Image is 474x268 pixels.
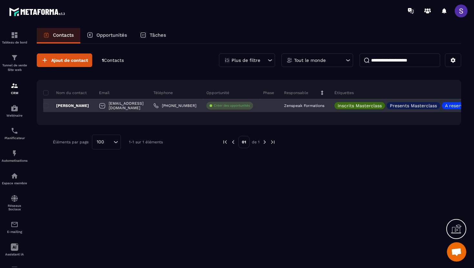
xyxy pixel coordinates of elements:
[43,90,87,95] p: Nom du contact
[214,103,250,108] p: Créer des opportunités
[11,104,18,112] img: automations
[2,159,27,162] p: Automatisations
[262,139,268,145] img: next
[263,90,274,95] p: Phase
[11,82,18,90] img: formation
[2,136,27,140] p: Planificateur
[9,6,67,18] img: logo
[2,41,27,44] p: Tableau de bord
[37,53,92,67] button: Ajout de contact
[11,221,18,228] img: email
[37,28,80,43] a: Contacts
[252,139,260,145] p: de 1
[11,54,18,62] img: formation
[153,103,196,108] a: [PHONE_NUMBER]
[230,139,236,145] img: prev
[238,136,250,148] p: 01
[43,103,89,108] p: [PERSON_NAME]
[2,216,27,238] a: emailemailE-mailing
[2,230,27,234] p: E-mailing
[51,57,88,63] span: Ajout de contact
[53,32,74,38] p: Contacts
[104,58,124,63] span: Contacts
[2,114,27,117] p: Webinaire
[153,90,173,95] p: Téléphone
[99,90,110,95] p: Email
[206,90,229,95] p: Opportunité
[11,149,18,157] img: automations
[284,103,324,108] p: Zenspeak Formations
[80,28,133,43] a: Opportunités
[2,63,27,72] p: Tunnel de vente Site web
[96,32,127,38] p: Opportunités
[11,31,18,39] img: formation
[53,140,89,144] p: Éléments par page
[11,127,18,135] img: scheduler
[270,139,276,145] img: next
[2,91,27,95] p: CRM
[2,100,27,122] a: automationsautomationsWebinaire
[2,253,27,256] p: Assistant IA
[106,139,112,146] input: Search for option
[102,57,124,63] p: 1
[2,167,27,190] a: automationsautomationsEspace membre
[284,90,308,95] p: Responsable
[2,204,27,211] p: Réseaux Sociaux
[2,181,27,185] p: Espace membre
[129,140,163,144] p: 1-1 sur 1 éléments
[11,172,18,180] img: automations
[2,26,27,49] a: formationformationTableau de bord
[2,77,27,100] a: formationformationCRM
[294,58,326,62] p: Tout le monde
[2,145,27,167] a: automationsautomationsAutomatisations
[222,139,228,145] img: prev
[2,122,27,145] a: schedulerschedulerPlanificateur
[2,190,27,216] a: social-networksocial-networkRéseaux Sociaux
[11,195,18,202] img: social-network
[133,28,173,43] a: Tâches
[334,90,354,95] p: Étiquettes
[338,103,382,108] p: Inscrits Masterclass
[232,58,260,62] p: Plus de filtre
[2,238,27,261] a: Assistant IA
[92,135,121,149] div: Search for option
[447,242,466,262] div: Ouvrir le chat
[390,103,437,108] p: Presents Masterclass
[150,32,166,38] p: Tâches
[94,139,106,146] span: 100
[2,49,27,77] a: formationformationTunnel de vente Site web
